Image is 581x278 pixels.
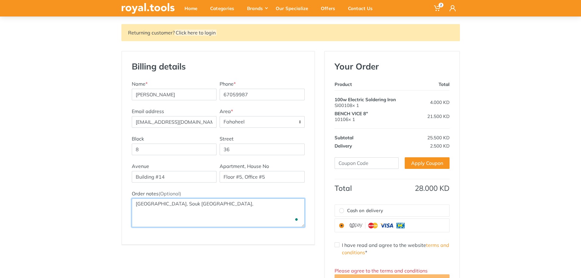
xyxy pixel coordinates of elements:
span: Cash on delivery [347,207,383,214]
input: Phone [220,89,305,100]
img: upay.png [347,221,408,230]
input: Coupon Code [335,157,399,169]
td: SI00108× 1 [335,90,405,109]
label: Apartment, House No [220,162,269,170]
input: Street [220,144,305,155]
a: Apply Coupon [405,157,450,169]
label: Street [220,135,234,142]
span: (Optional) [159,191,181,197]
div: Categories [206,2,243,15]
label: Block [132,135,144,142]
input: Name [132,89,217,100]
label: Area [220,108,233,115]
span: 28.000 KD [415,184,450,193]
td: 10106× 1 [335,109,405,129]
h3: Billing details [130,61,218,72]
span: Please agree to the terms and conditions [335,268,428,274]
label: I have read and agree to the website * [342,241,450,256]
label: Phone [220,80,236,87]
th: Total [335,179,405,192]
th: Product [335,80,405,91]
a: Click here to login [175,30,217,36]
textarea: To enrich screen reader interactions, please activate Accessibility in Grammarly extension settings [132,198,305,227]
span: BENCH VICE 8" [335,111,368,116]
div: Offers [317,2,344,15]
div: Home [180,2,206,15]
input: House [220,171,305,183]
div: 21.500 KD [405,113,450,119]
span: 100w Electric Soldering Iron [335,97,396,102]
img: royal.tools Logo [121,3,175,14]
div: Our Specialize [271,2,317,15]
h3: Your Order [335,61,450,72]
span: 2.500 KD [430,143,450,149]
th: Subtotal [335,128,405,142]
th: Total [405,80,450,91]
input: Avenue [132,171,217,183]
input: Block [132,144,217,155]
label: Order notes [132,190,181,197]
span: Fahaheel [220,116,305,128]
label: Email address [132,108,164,115]
span: 2 [439,3,443,7]
label: Name [132,80,148,87]
div: Contact Us [344,2,381,15]
th: Delivery [335,142,405,150]
div: 4.000 KD [405,99,450,105]
td: 25.500 KD [405,128,450,142]
input: Email address [132,116,217,128]
div: Returning customer? [121,24,460,41]
span: Fahaheel [220,116,304,127]
label: Avenue [132,162,149,170]
div: Brands [243,2,271,15]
